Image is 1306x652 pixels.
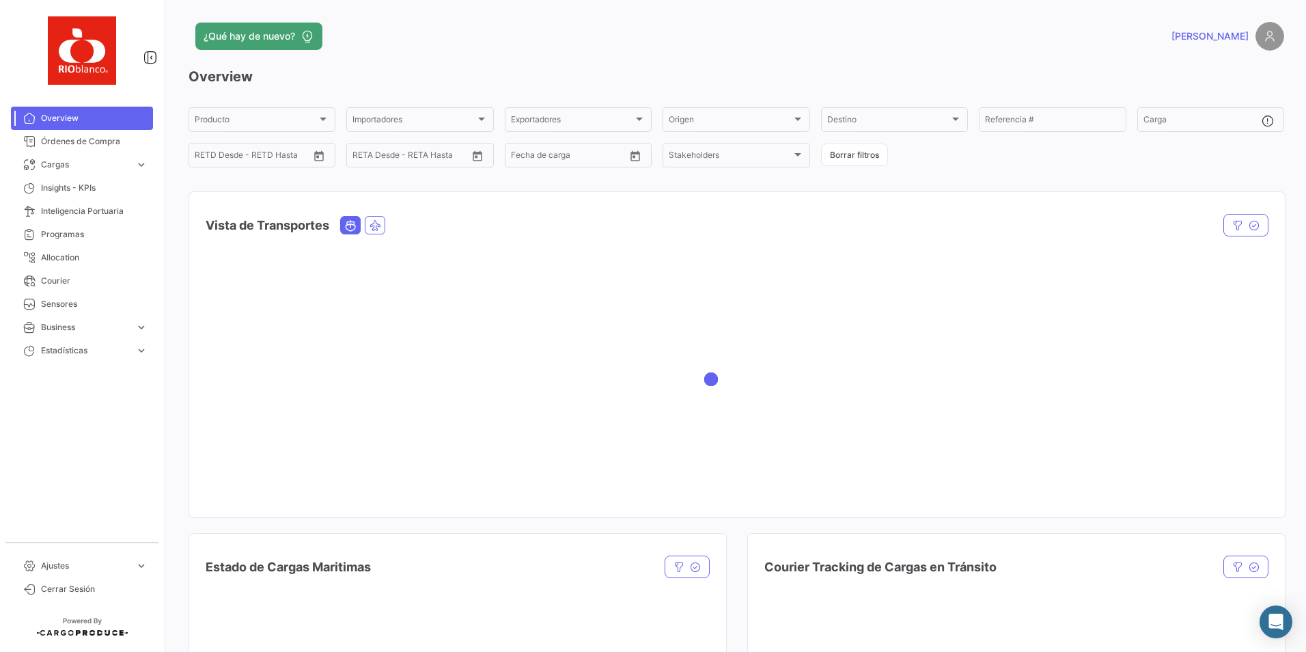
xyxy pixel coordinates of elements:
input: Hasta [545,152,600,162]
img: rio_blanco.jpg [48,16,116,85]
button: Borrar filtros [821,144,888,166]
a: Insights - KPIs [11,176,153,200]
span: Sensores [41,298,148,310]
div: Abrir Intercom Messenger [1260,606,1292,638]
span: Cerrar Sesión [41,583,148,595]
span: Órdenes de Compra [41,135,148,148]
a: Programas [11,223,153,246]
span: expand_more [135,159,148,171]
button: ¿Qué hay de nuevo? [195,23,322,50]
span: Business [41,321,130,334]
span: Destino [827,117,949,126]
button: Open calendar [625,146,645,166]
button: Open calendar [309,146,329,166]
h4: Vista de Transportes [206,216,329,235]
a: Órdenes de Compra [11,130,153,153]
span: Importadores [352,117,475,126]
span: Stakeholders [669,152,791,162]
span: Programas [41,228,148,241]
a: Overview [11,107,153,130]
span: Ajustes [41,560,130,572]
span: expand_more [135,560,148,572]
span: expand_more [135,321,148,334]
img: placeholder-user.png [1255,22,1284,51]
input: Hasta [387,152,441,162]
span: Allocation [41,252,148,264]
a: Inteligencia Portuaria [11,200,153,223]
span: Courier [41,275,148,287]
span: Exportadores [511,117,633,126]
h4: Estado de Cargas Maritimas [206,558,371,577]
span: Cargas [41,159,130,171]
span: Estadísticas [41,344,130,357]
button: Open calendar [467,146,488,166]
span: Overview [41,112,148,124]
input: Desde [511,152,536,162]
input: Hasta [229,152,283,162]
span: Insights - KPIs [41,182,148,194]
span: Producto [195,117,317,126]
input: Desde [195,152,219,162]
span: Inteligencia Portuaria [41,205,148,217]
span: ¿Qué hay de nuevo? [204,29,295,43]
button: Ocean [341,217,360,234]
span: expand_more [135,344,148,357]
span: [PERSON_NAME] [1171,29,1249,43]
button: Air [365,217,385,234]
a: Courier [11,269,153,293]
h4: Courier Tracking de Cargas en Tránsito [764,558,997,577]
h3: Overview [189,67,1284,86]
a: Sensores [11,293,153,316]
input: Desde [352,152,377,162]
span: Origen [669,117,791,126]
a: Allocation [11,246,153,269]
